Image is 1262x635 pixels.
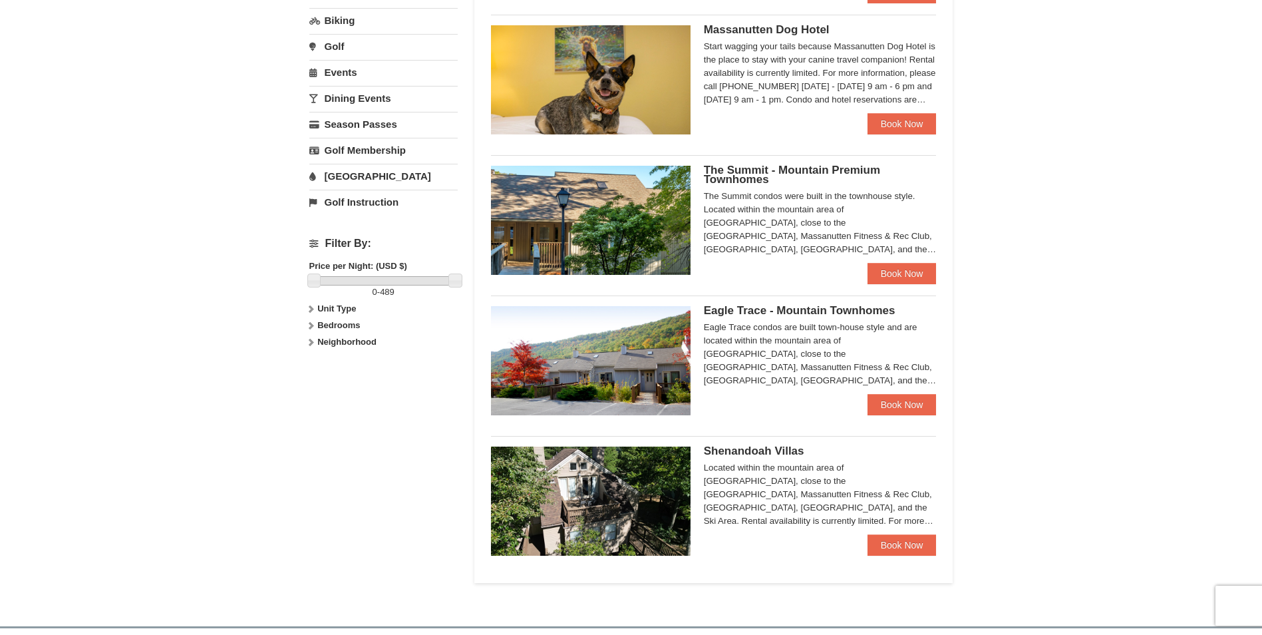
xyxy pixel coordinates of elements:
a: Book Now [868,263,937,284]
span: 0 [373,287,377,297]
a: Dining Events [309,86,458,110]
img: 19219019-2-e70bf45f.jpg [491,447,691,556]
a: Book Now [868,394,937,415]
span: Shenandoah Villas [704,445,804,457]
strong: Price per Night: (USD $) [309,261,407,271]
a: Biking [309,8,458,33]
span: Eagle Trace - Mountain Townhomes [704,304,895,317]
a: Golf Instruction [309,190,458,214]
a: Book Now [868,113,937,134]
img: 19219034-1-0eee7e00.jpg [491,166,691,275]
span: The Summit - Mountain Premium Townhomes [704,164,880,186]
h4: Filter By: [309,238,458,250]
div: Located within the mountain area of [GEOGRAPHIC_DATA], close to the [GEOGRAPHIC_DATA], Massanutte... [704,461,937,528]
label: - [309,286,458,299]
a: Golf [309,34,458,59]
div: Start wagging your tails because Massanutten Dog Hotel is the place to stay with your canine trav... [704,40,937,106]
strong: Unit Type [317,304,356,314]
img: 27428181-5-81c892a3.jpg [491,25,691,134]
a: Events [309,60,458,85]
div: The Summit condos were built in the townhouse style. Located within the mountain area of [GEOGRAP... [704,190,937,256]
strong: Neighborhood [317,337,377,347]
strong: Bedrooms [317,320,360,330]
a: [GEOGRAPHIC_DATA] [309,164,458,188]
a: Golf Membership [309,138,458,162]
div: Eagle Trace condos are built town-house style and are located within the mountain area of [GEOGRA... [704,321,937,387]
span: 489 [380,287,394,297]
span: Massanutten Dog Hotel [704,23,830,36]
img: 19218983-1-9b289e55.jpg [491,306,691,415]
a: Season Passes [309,112,458,136]
a: Book Now [868,534,937,556]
